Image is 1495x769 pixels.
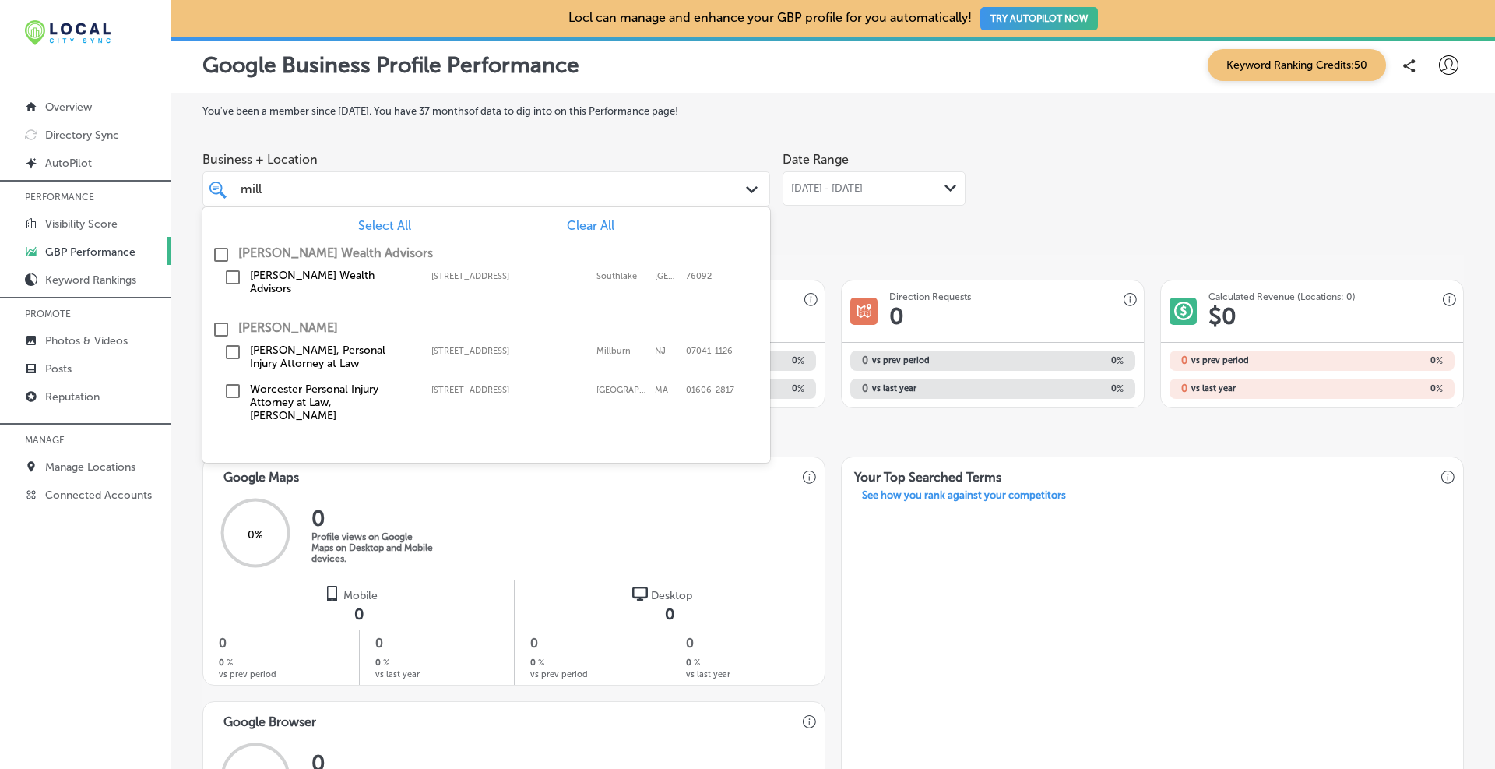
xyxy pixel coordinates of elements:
[1312,355,1443,366] h2: 0
[567,218,614,233] span: Clear All
[686,346,733,356] label: 07041-1126
[202,105,1464,117] label: You've been a member since [DATE] . You have 37 months of data to dig into on this Performance page!
[686,634,809,653] span: 0
[354,605,364,623] span: 0
[219,670,276,679] span: vs prev period
[655,271,678,281] label: TX
[45,390,100,404] p: Reputation
[431,385,589,395] label: 67 Millbrook St, Suite 421
[686,385,734,395] label: 01606-2817
[783,152,849,167] label: Date Range
[596,271,647,281] label: Southlake
[530,657,544,670] h2: 0
[325,586,340,601] img: logo
[202,152,770,167] span: Business + Location
[358,218,411,233] span: Select All
[993,383,1124,394] h2: 0
[45,157,92,170] p: AutoPilot
[655,385,678,395] label: MA
[842,457,1014,489] h3: Your Top Searched Terms
[219,634,343,653] span: 0
[211,457,311,489] h3: Google Maps
[872,384,916,393] span: vs last year
[536,657,544,670] span: %
[1181,383,1187,394] h2: 0
[45,273,136,287] p: Keyword Rankings
[862,383,868,394] h2: 0
[375,670,420,679] span: vs last year
[311,531,436,564] p: Profile views on Google Maps on Desktop and Mobile devices.
[850,489,1078,506] a: See how you rank against your competitors
[250,383,416,422] label: Worcester Personal Injury Attorney at Law, Brandon J Broderick
[651,589,692,602] span: Desktop
[1117,383,1124,394] span: %
[202,52,579,78] p: Google Business Profile Performance
[45,245,135,259] p: GBP Performance
[655,346,678,356] label: NJ
[25,20,111,45] img: 12321ecb-abad-46dd-be7f-2600e8d3409flocal-city-sync-logo-rectangle.png
[1312,383,1443,394] h2: 0
[791,182,863,195] span: [DATE] - [DATE]
[211,702,329,734] h3: Google Browser
[45,334,128,347] p: Photos & Videos
[1191,384,1236,393] span: vs last year
[45,362,72,376] p: Posts
[381,657,389,670] span: %
[686,657,700,670] h2: 0
[375,634,499,653] span: 0
[45,217,118,231] p: Visibility Score
[1117,355,1124,366] span: %
[1208,49,1386,81] span: Keyword Ranking Credits: 50
[248,528,263,541] span: 0 %
[219,657,233,670] h2: 0
[665,605,674,623] span: 0
[250,344,416,370] label: Brandon J. Broderick, Personal Injury Attorney at Law
[238,320,338,335] label: Brandon J. Broderick
[797,383,804,394] span: %
[1208,302,1236,330] h1: $ 0
[632,586,648,601] img: logo
[45,129,119,142] p: Directory Sync
[238,245,433,260] label: Mills Wealth Advisors
[1436,383,1443,394] span: %
[45,101,92,114] p: Overview
[375,657,389,670] h2: 0
[980,7,1098,30] button: TRY AUTOPILOT NOW
[431,271,589,281] label: 1207 S White Chapel Blvd #150
[872,356,930,365] span: vs prev period
[311,506,436,531] h2: 0
[686,670,730,679] span: vs last year
[1436,355,1443,366] span: %
[889,302,904,330] h1: 0
[530,634,654,653] span: 0
[993,355,1124,366] h2: 0
[431,346,589,356] label: 288 Main St
[889,291,971,302] h3: Direction Requests
[1191,356,1249,365] span: vs prev period
[596,346,647,356] label: Millburn
[343,589,378,602] span: Mobile
[797,355,804,366] span: %
[45,460,135,474] p: Manage Locations
[596,385,647,395] label: Worcester
[45,489,152,502] p: Connected Accounts
[250,269,416,295] label: Mills Wealth Advisors
[224,657,233,670] span: %
[1208,291,1356,302] h3: Calculated Revenue (Locations: 0)
[862,355,868,366] h2: 0
[530,670,588,679] span: vs prev period
[1181,355,1187,366] h2: 0
[691,657,700,670] span: %
[686,271,712,281] label: 76092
